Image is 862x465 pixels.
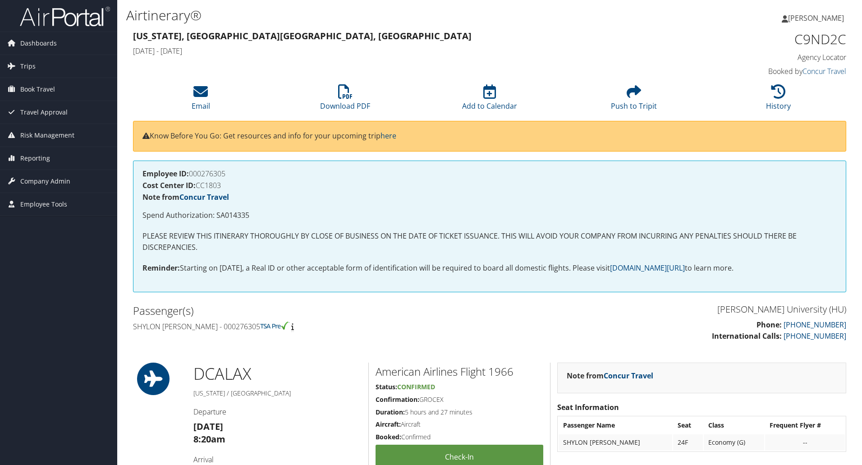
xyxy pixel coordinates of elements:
h5: Aircraft [376,420,543,429]
td: Economy (G) [704,434,764,451]
h5: GROCEX [376,395,543,404]
th: Passenger Name [559,417,672,433]
h5: 5 hours and 27 minutes [376,408,543,417]
strong: Reminder: [142,263,180,273]
h4: Shylon [PERSON_NAME] - 000276305 [133,322,483,331]
strong: Employee ID: [142,169,189,179]
th: Class [704,417,764,433]
a: Download PDF [320,89,370,111]
span: Book Travel [20,78,55,101]
h1: DCA LAX [193,363,362,385]
img: tsa-precheck.png [260,322,289,330]
a: [DOMAIN_NAME][URL] [610,263,685,273]
h1: Airtinerary® [126,6,611,25]
a: Concur Travel [802,66,846,76]
strong: Booked: [376,433,401,441]
span: Employee Tools [20,193,67,216]
div: -- [770,438,840,447]
h4: Booked by [678,66,846,76]
h4: [DATE] - [DATE] [133,46,665,56]
a: here [381,131,396,141]
th: Seat [673,417,703,433]
p: PLEASE REVIEW THIS ITINERARY THOROUGHLY BY CLOSE OF BUSINESS ON THE DATE OF TICKET ISSUANCE. THIS... [142,230,837,253]
h2: Passenger(s) [133,303,483,318]
td: 24F [673,434,703,451]
strong: Seat Information [557,402,619,412]
a: Concur Travel [179,192,229,202]
a: Push to Tripit [611,89,657,111]
p: Starting on [DATE], a Real ID or other acceptable form of identification will be required to boar... [142,262,837,274]
h4: Agency Locator [678,52,846,62]
a: Add to Calendar [462,89,517,111]
a: History [766,89,791,111]
strong: Status: [376,382,397,391]
span: Reporting [20,147,50,170]
p: Spend Authorization: SA014335 [142,210,837,221]
span: Dashboards [20,32,57,55]
h2: American Airlines Flight 1966 [376,364,543,379]
td: SHYLON [PERSON_NAME] [559,434,672,451]
span: Risk Management [20,124,74,147]
a: [PHONE_NUMBER] [784,331,846,341]
strong: Note from [142,192,229,202]
strong: [DATE] [193,420,223,433]
strong: Aircraft: [376,420,401,428]
h4: Arrival [193,455,362,465]
h5: Confirmed [376,433,543,442]
a: [PERSON_NAME] [782,5,853,32]
a: Concur Travel [604,371,653,381]
strong: 8:20am [193,433,225,445]
span: Company Admin [20,170,70,193]
strong: Cost Center ID: [142,180,196,190]
h3: [PERSON_NAME] University (HU) [496,303,846,316]
h4: Departure [193,407,362,417]
span: Trips [20,55,36,78]
strong: Duration: [376,408,405,416]
p: Know Before You Go: Get resources and info for your upcoming trip [142,130,837,142]
strong: [US_STATE], [GEOGRAPHIC_DATA] [GEOGRAPHIC_DATA], [GEOGRAPHIC_DATA] [133,30,472,42]
h1: C9ND2C [678,30,846,49]
span: [PERSON_NAME] [788,13,844,23]
strong: Confirmation: [376,395,419,404]
strong: Phone: [757,320,782,330]
strong: International Calls: [712,331,782,341]
h4: 000276305 [142,170,837,177]
span: Travel Approval [20,101,68,124]
strong: Note from [567,371,653,381]
a: Email [192,89,210,111]
img: airportal-logo.png [20,6,110,27]
span: Confirmed [397,382,435,391]
h4: CC1803 [142,182,837,189]
a: [PHONE_NUMBER] [784,320,846,330]
h5: [US_STATE] / [GEOGRAPHIC_DATA] [193,389,362,398]
th: Frequent Flyer # [765,417,845,433]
